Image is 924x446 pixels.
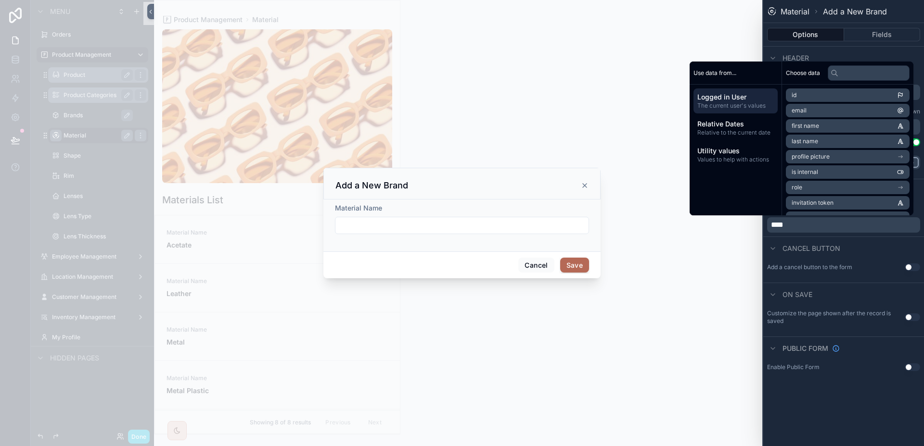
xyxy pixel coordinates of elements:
[781,6,809,17] span: Material
[844,28,921,41] button: Fields
[697,119,774,129] span: Relative Dates
[335,204,382,212] span: Material Name
[823,6,887,17] span: Add a New Brand
[783,344,828,353] span: Public form
[697,92,774,102] span: Logged in User
[783,53,809,63] span: Header
[697,156,774,163] span: Values to help with actions
[697,146,774,156] span: Utility values
[767,363,820,371] div: Enable Public Form
[783,244,840,253] span: Cancel button
[518,258,554,273] button: Cancel
[767,310,905,325] label: Customize the page shown after the record is saved
[697,129,774,136] span: Relative to the current date
[560,258,589,273] button: Save
[767,263,852,271] label: Add a cancel button to the form
[767,28,844,41] button: Options
[767,217,920,233] div: scrollable content
[697,102,774,110] span: The current user's values
[335,180,408,191] h3: Add a New Brand
[786,69,820,77] span: Choose data
[783,290,812,299] span: On save
[693,69,736,77] span: Use data from...
[690,85,782,171] div: scrollable content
